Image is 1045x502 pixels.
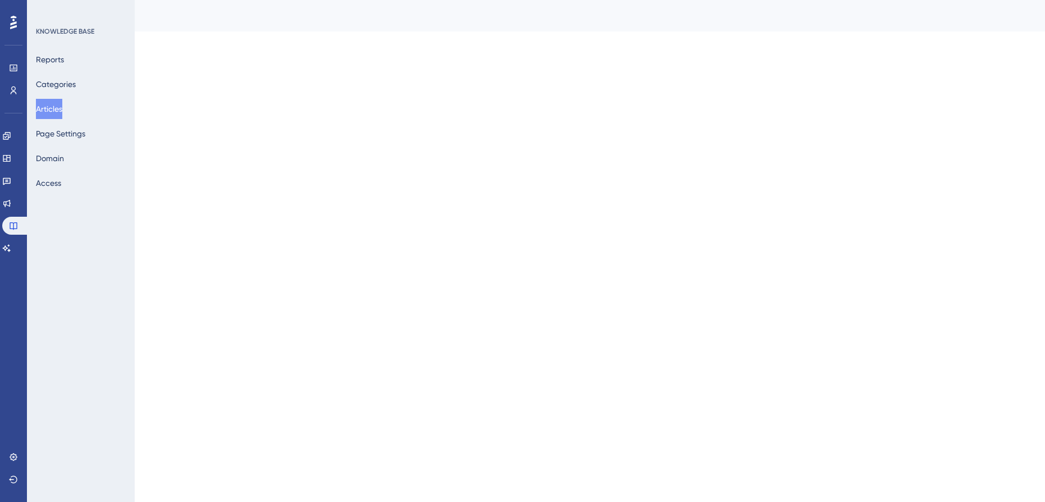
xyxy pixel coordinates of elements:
button: Domain [36,148,64,168]
button: Articles [36,99,62,119]
button: Access [36,173,61,193]
div: KNOWLEDGE BASE [36,27,94,36]
button: Reports [36,49,64,70]
button: Page Settings [36,124,85,144]
button: Categories [36,74,76,94]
